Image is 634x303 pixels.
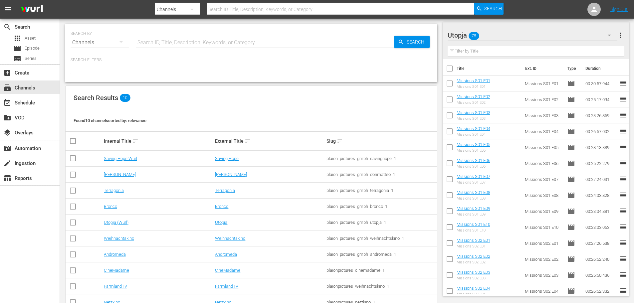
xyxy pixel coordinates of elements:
td: 00:25:50.436 [583,267,619,283]
div: Missions S02 E01 [457,244,490,248]
span: reorder [619,79,627,87]
span: Channels [3,84,11,92]
span: Episode [567,239,575,247]
a: Missions S02 E02 [457,254,490,259]
td: Missions S01 E08 [522,187,565,203]
button: Search [474,3,504,15]
div: plaionpictures_cinemadame_1 [326,268,436,273]
span: Episode [567,175,575,183]
a: Missions S02 E03 [457,270,490,275]
a: Terragonia [215,188,235,193]
div: Missions S01 E08 [457,196,490,201]
a: Weihnachtskino [215,236,245,241]
a: Missions S02 E01 [457,238,490,243]
span: reorder [619,207,627,215]
span: reorder [619,175,627,183]
th: Duration [581,59,621,78]
div: Missions S01 E10 [457,228,490,232]
td: 00:26:52.332 [583,283,619,299]
span: Episode [567,287,575,295]
button: more_vert [616,27,624,43]
span: reorder [619,287,627,295]
a: Missions S01 E02 [457,94,490,99]
td: 00:25:22.279 [583,155,619,171]
div: Missions S01 E07 [457,180,490,185]
span: reorder [619,255,627,263]
a: Missions S02 E04 [457,286,490,291]
div: Missions S01 E02 [457,100,490,105]
td: Missions S02 E02 [522,251,565,267]
td: Missions S01 E07 [522,171,565,187]
div: Missions S01 E01 [457,84,490,89]
div: plaion_pictures_gmbh_andromeda_1 [326,252,436,257]
a: Missions S01 E06 [457,158,490,163]
span: Found 10 channels sorted by: relevance [74,118,146,123]
td: 00:24:03.828 [583,187,619,203]
a: Utopja [215,220,227,225]
span: reorder [619,95,627,103]
div: Internal Title [104,137,213,145]
span: Episode [567,159,575,167]
div: Missions S01 E09 [457,212,490,217]
span: Schedule [3,99,11,107]
td: Missions S01 E05 [522,139,565,155]
td: 00:27:26.538 [583,235,619,251]
td: 00:26:57.002 [583,123,619,139]
td: 00:23:04.881 [583,203,619,219]
td: Missions S02 E01 [522,235,565,251]
span: Asset [25,35,36,42]
a: Missions S01 E10 [457,222,490,227]
a: Terragonia [104,188,124,193]
span: Episode [567,191,575,199]
th: Type [563,59,581,78]
a: [PERSON_NAME] [215,172,247,177]
div: plaion_pictures_gmbh_bronco_1 [326,204,436,209]
a: Missions S01 E09 [457,206,490,211]
div: plaion_pictures_gmbh_weihnachtskino_1 [326,236,436,241]
span: Episode [13,45,21,53]
td: 00:28:13.389 [583,139,619,155]
span: sort [245,138,251,144]
span: reorder [619,271,627,279]
span: Episode [567,255,575,263]
span: Episode [567,223,575,231]
span: Reports [3,174,11,182]
span: sort [337,138,343,144]
p: Search Filters: [71,57,432,63]
div: Missions S01 E06 [457,164,490,169]
span: reorder [619,223,627,231]
span: reorder [619,143,627,151]
span: reorder [619,127,627,135]
div: Missions S01 E03 [457,116,490,121]
div: Missions S02 E03 [457,276,490,280]
div: Missions S02 E04 [457,292,490,296]
span: Episode [567,143,575,151]
a: Missions S01 E04 [457,126,490,131]
td: Missions S01 E03 [522,107,565,123]
span: Search Results [74,94,118,102]
span: Create [3,69,11,77]
div: plaion_pictures_gmbh_donmatteo_1 [326,172,436,177]
span: menu [4,5,12,13]
span: Episode [25,45,40,52]
span: Episode [567,95,575,103]
span: Ingestion [3,159,11,167]
span: 10 [120,94,130,102]
a: Utopja (Wurl) [104,220,128,225]
div: plaionpictures_weihnachtskino_1 [326,284,436,289]
td: 00:23:26.859 [583,107,619,123]
a: Missions S01 E03 [457,110,490,115]
a: [PERSON_NAME] [104,172,136,177]
span: Search [3,23,11,31]
span: reorder [619,111,627,119]
div: Slug [326,137,436,145]
td: Missions S02 E04 [522,283,565,299]
span: reorder [619,191,627,199]
a: Missions S01 E05 [457,142,490,147]
div: Channels [71,33,129,52]
span: Episode [567,79,575,87]
div: Missions S02 E02 [457,260,490,264]
button: Search [394,36,430,48]
span: Search [404,36,430,48]
a: Missions S01 E07 [457,174,490,179]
